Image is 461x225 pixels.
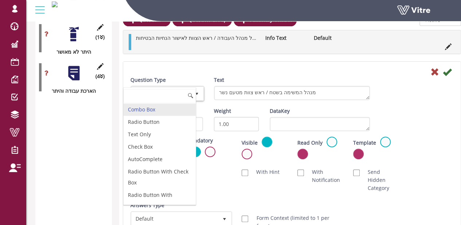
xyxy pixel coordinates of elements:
[39,48,103,56] div: היתר לא מאושר
[52,1,58,7] img: 40d9aad5-a737-4999-9f13-b3f23ddca12b.png
[353,139,376,147] label: Template
[124,116,196,128] li: Radio Button
[124,103,196,116] li: Combo Box
[124,165,196,189] li: Radio Button With Check Box
[353,169,360,176] input: Send Hidden Category
[124,153,196,165] li: AutoComplete
[297,169,304,176] input: With Notification
[360,168,398,192] label: Send Hidden Category
[242,139,258,147] label: Visible
[242,216,248,222] input: Form Context (limited to 1 per form)
[305,168,342,184] label: With Notification
[124,141,196,153] li: Check Box
[249,168,279,176] label: With Hint
[214,76,224,84] label: Text
[39,87,103,95] div: הארכת עבודה והיתר
[130,76,166,84] label: Question Type
[270,107,290,115] label: DataKey
[297,139,323,147] label: Read Only
[242,169,248,176] input: With Hint
[190,87,203,100] span: select
[95,72,105,80] span: (4 )
[95,33,105,41] span: (1 )
[124,128,196,141] li: Text Only
[132,87,190,100] span: Combo Box
[261,34,310,42] li: Info Text
[214,107,231,115] label: Weight
[186,137,213,145] label: Mandatory
[124,189,196,212] li: Radio Button With Options
[214,86,370,100] textarea: מנהל המשימה בשטח / ראש צוות מטעם נשר
[310,34,358,42] li: Default
[130,201,164,209] label: Answers Type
